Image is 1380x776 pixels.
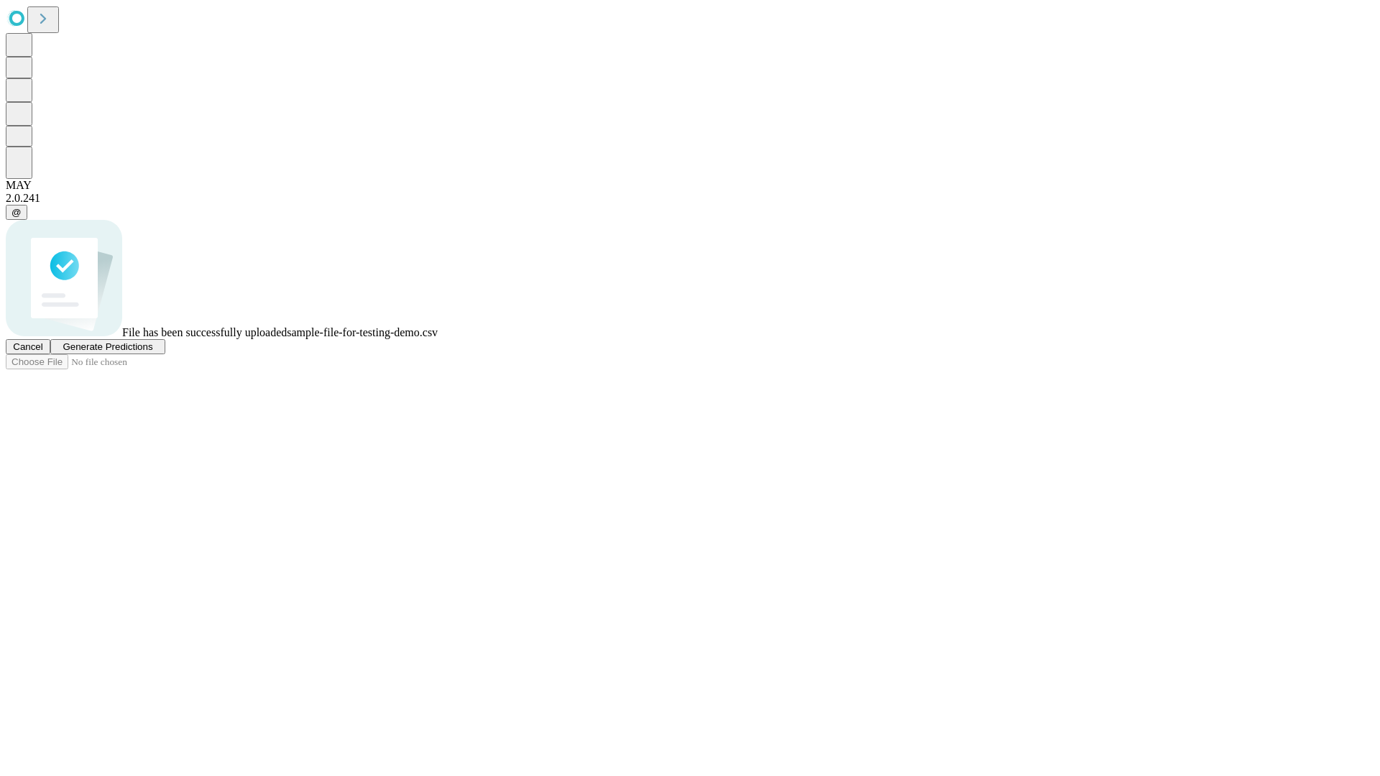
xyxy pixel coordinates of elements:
span: sample-file-for-testing-demo.csv [287,326,438,338]
div: 2.0.241 [6,192,1374,205]
button: @ [6,205,27,220]
button: Generate Predictions [50,339,165,354]
div: MAY [6,179,1374,192]
span: File has been successfully uploaded [122,326,287,338]
span: Generate Predictions [63,341,152,352]
button: Cancel [6,339,50,354]
span: Cancel [13,341,43,352]
span: @ [11,207,22,218]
